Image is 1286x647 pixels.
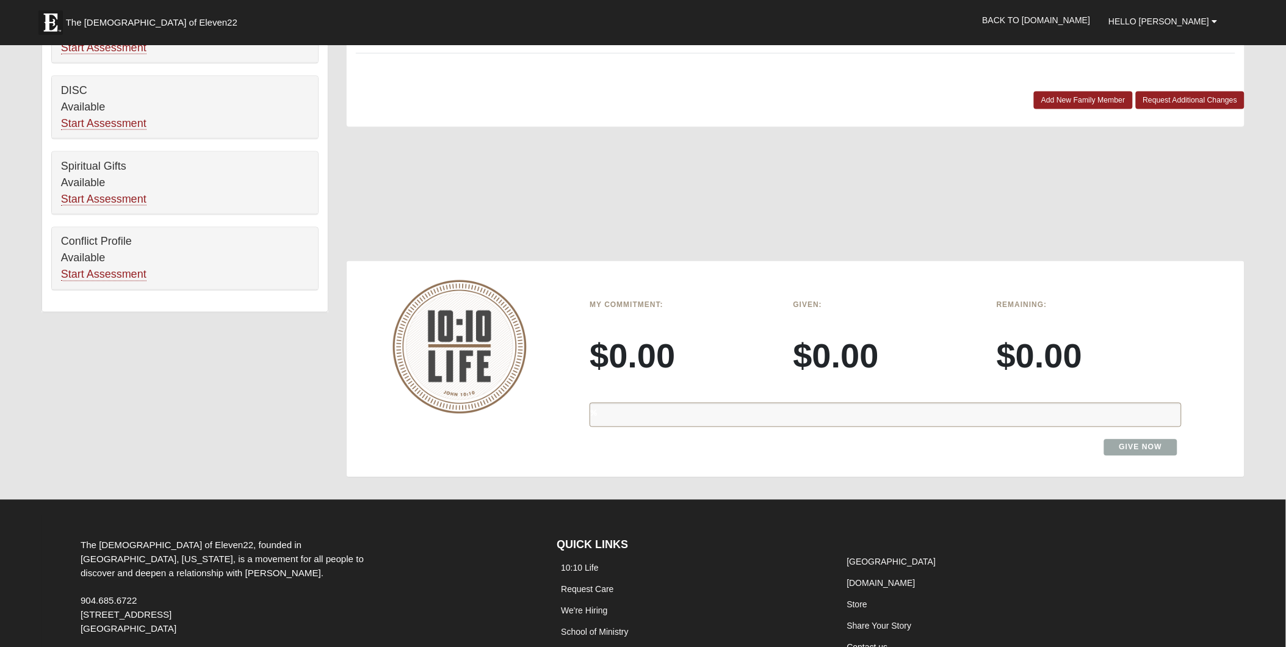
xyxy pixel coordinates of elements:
[81,624,176,634] span: [GEOGRAPHIC_DATA]
[561,585,613,595] a: Request Care
[61,42,146,54] a: Start Assessment
[590,336,775,377] h3: $0.00
[392,280,527,414] img: 10-10-Life-logo-round-no-scripture.png
[61,193,146,206] a: Start Assessment
[1136,92,1245,109] a: Request Additional Changes
[61,269,146,281] a: Start Assessment
[997,301,1182,309] h6: Remaining:
[793,336,978,377] h3: $0.00
[847,557,936,567] a: [GEOGRAPHIC_DATA]
[793,301,978,309] h6: Given:
[997,336,1182,377] h3: $0.00
[52,152,318,214] div: Spiritual Gifts Available
[847,579,916,588] a: [DOMAIN_NAME]
[38,10,63,35] img: Eleven22 logo
[561,606,607,616] a: We're Hiring
[71,539,389,636] div: The [DEMOGRAPHIC_DATA] of Eleven22, founded in [GEOGRAPHIC_DATA], [US_STATE], is a movement for a...
[561,563,599,573] a: 10:10 Life
[847,621,912,631] a: Share Your Story
[1034,92,1133,109] a: Add New Family Member
[1099,6,1226,37] a: Hello [PERSON_NAME]
[561,627,628,637] a: School of Ministry
[66,16,237,29] span: The [DEMOGRAPHIC_DATA] of Eleven22
[590,301,775,309] h6: My Commitment:
[32,4,276,35] a: The [DEMOGRAPHIC_DATA] of Eleven22
[52,76,318,139] div: DISC Available
[1104,439,1178,456] a: Give Now
[847,600,867,610] a: Store
[974,5,1100,35] a: Back to [DOMAIN_NAME]
[1108,16,1209,26] span: Hello [PERSON_NAME]
[557,539,824,552] h4: QUICK LINKS
[52,228,318,290] div: Conflict Profile Available
[61,117,146,130] a: Start Assessment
